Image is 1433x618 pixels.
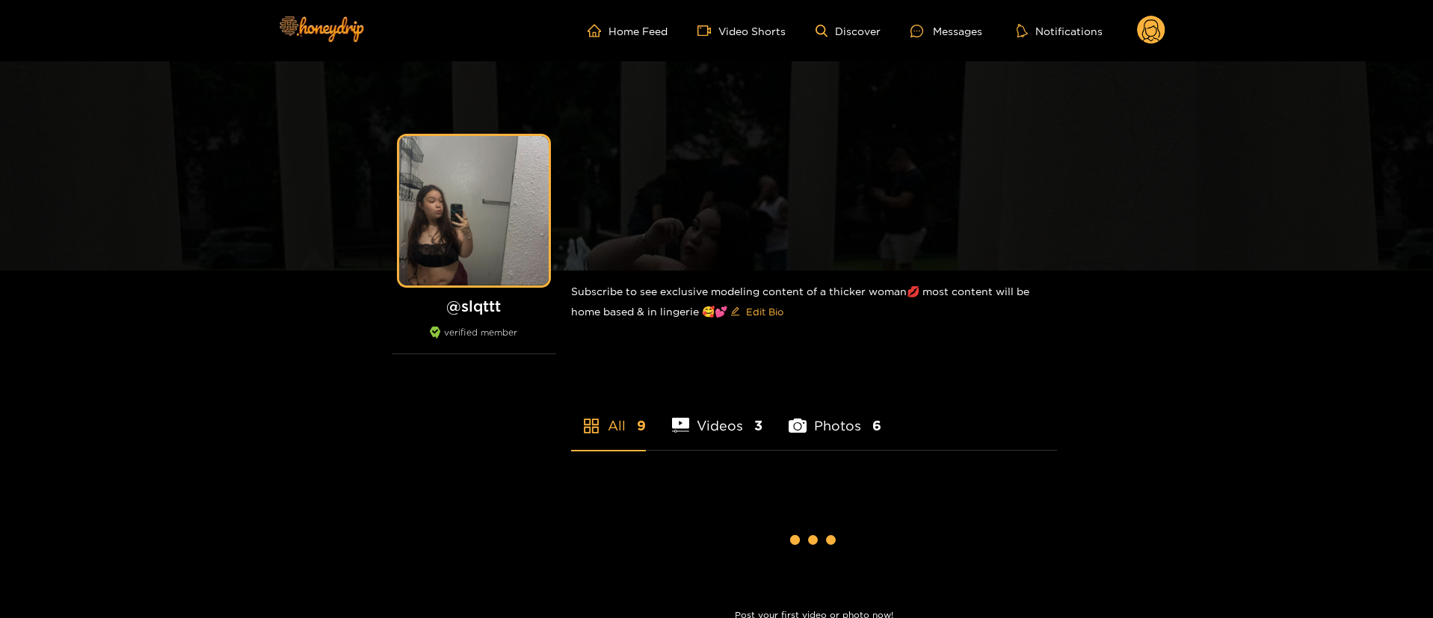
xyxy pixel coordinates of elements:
[582,417,600,435] span: appstore
[697,24,786,37] a: Video Shorts
[392,297,556,315] h1: @ slqttt
[392,327,556,354] div: verified member
[754,416,762,435] span: 3
[816,25,881,37] a: Discover
[746,304,783,319] span: Edit Bio
[872,416,881,435] span: 6
[672,383,763,450] li: Videos
[727,300,786,324] button: editEdit Bio
[588,24,608,37] span: home
[730,306,740,318] span: edit
[789,383,881,450] li: Photos
[1012,23,1107,38] button: Notifications
[571,271,1057,336] div: Subscribe to see exclusive modeling content of a thicker woman💋 most content will be home based &...
[910,22,982,40] div: Messages
[637,416,646,435] span: 9
[588,24,668,37] a: Home Feed
[697,24,718,37] span: video-camera
[571,383,646,450] li: All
